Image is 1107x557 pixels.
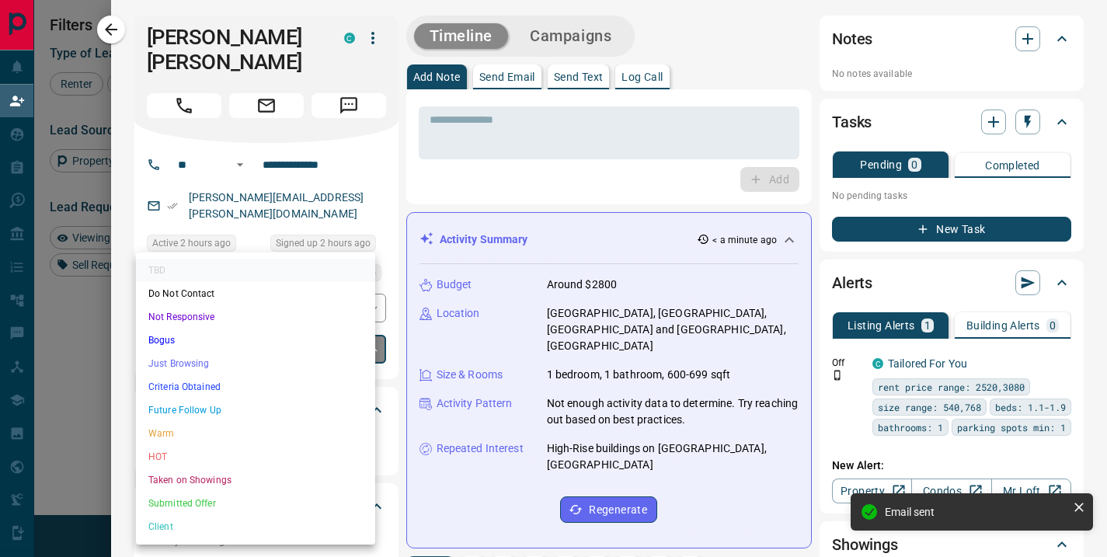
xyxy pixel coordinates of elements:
li: Submitted Offer [136,492,375,515]
li: Not Responsive [136,305,375,329]
li: Do Not Contact [136,282,375,305]
li: Criteria Obtained [136,375,375,399]
li: Client [136,515,375,538]
div: Email sent [885,506,1067,518]
li: HOT [136,445,375,468]
li: Bogus [136,329,375,352]
li: Future Follow Up [136,399,375,422]
li: Taken on Showings [136,468,375,492]
li: Warm [136,422,375,445]
li: Just Browsing [136,352,375,375]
